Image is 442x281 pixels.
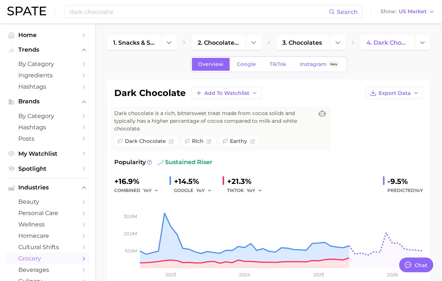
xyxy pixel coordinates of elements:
span: Dark chocolate is a rich, bittersweet treat made from cocoa solids and typically has a higher per... [114,110,313,133]
a: homecare [6,230,89,241]
div: TIKTOK [227,186,267,195]
span: Instagram [300,61,327,67]
span: TikTok [270,61,286,67]
button: Industries [6,182,89,193]
img: SPATE [7,7,46,15]
button: Flag as miscategorized or irrelevant [250,139,255,144]
div: GOOGLE [174,186,217,195]
div: combined [114,186,164,195]
div: +21.3% [227,175,267,187]
span: Brands [18,98,77,105]
span: Predicted [387,186,423,195]
button: Change Category [161,35,177,50]
a: 3. chocolates [276,35,330,50]
span: rich [192,137,204,145]
a: 4. dark chocolate [360,35,415,50]
span: dark chocolate [125,137,166,145]
span: Posts [18,135,77,142]
a: wellness [6,219,89,230]
span: Hashtags [18,124,77,131]
a: Posts [6,133,89,144]
a: InstagramBeta [294,58,346,71]
span: YoY [247,187,255,193]
button: Change Category [246,35,261,50]
span: YoY [143,187,152,193]
span: cultural shifts [18,244,77,251]
img: sustained riser [158,159,164,165]
div: -9.5% [387,175,423,187]
a: TikTok [263,58,293,71]
tspan: 2026 [387,272,398,277]
span: YoY [196,187,205,193]
button: ShowUS Market [379,7,437,16]
span: Search [337,8,358,15]
span: Trends [18,47,77,53]
span: Beta [330,61,337,67]
div: +16.9% [114,175,164,187]
span: My Watchlist [18,150,77,157]
span: 3. chocolates [282,39,322,46]
a: beauty [6,196,89,207]
span: 1. snacks & sweets [113,39,155,46]
span: Spotlight [18,165,77,172]
tspan: 2025 [313,272,324,277]
a: grocery [6,253,89,264]
a: Hashtags [6,122,89,133]
span: beauty [18,198,77,205]
span: wellness [18,221,77,228]
button: Change Category [330,35,346,50]
span: US Market [399,10,427,14]
a: cultural shifts [6,241,89,253]
tspan: 2023 [166,272,176,277]
span: Google [237,61,256,67]
button: Flag as miscategorized or irrelevant [207,139,212,144]
a: Hashtags [6,81,89,92]
a: beverages [6,264,89,276]
span: beverages [18,266,77,273]
input: Search here for a brand, industry, or ingredient [69,5,329,18]
button: Flag as miscategorized or irrelevant [169,139,174,144]
span: personal care [18,210,77,217]
span: homecare [18,232,77,239]
a: personal care [6,207,89,219]
span: Industries [18,184,77,191]
button: YoY [196,186,212,195]
tspan: 2024 [239,272,250,277]
button: YoY [143,186,159,195]
span: Show [380,10,397,14]
span: 2. chocolate goods [198,39,239,46]
a: Overview [192,58,230,71]
a: Home [6,29,89,41]
button: Export Data [366,87,423,99]
button: Trends [6,44,89,55]
a: 1. snacks & sweets [107,35,161,50]
span: Hashtags [18,83,77,90]
span: Home [18,32,77,38]
a: Google [231,58,262,71]
div: +14.5% [174,175,217,187]
span: earthy [230,137,247,145]
a: Ingredients [6,70,89,81]
span: sustained riser [158,158,212,167]
span: Popularity [114,158,146,167]
button: Add to Watchlist [192,87,261,99]
a: by Category [6,58,89,70]
span: Ingredients [18,72,77,79]
span: by Category [18,60,77,67]
button: Change Category [415,35,430,50]
button: YoY [247,186,263,195]
button: Brands [6,96,89,107]
span: by Category [18,112,77,119]
span: grocery [18,255,77,262]
span: Export Data [379,90,411,96]
span: 4. dark chocolate [367,39,408,46]
span: Overview [198,61,223,67]
a: 2. chocolate goods [192,35,246,50]
a: My Watchlist [6,148,89,159]
span: YoY [415,188,423,193]
a: by Category [6,110,89,122]
a: Spotlight [6,163,89,174]
span: Add to Watchlist [204,90,249,96]
h1: dark chocolate [114,89,186,97]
